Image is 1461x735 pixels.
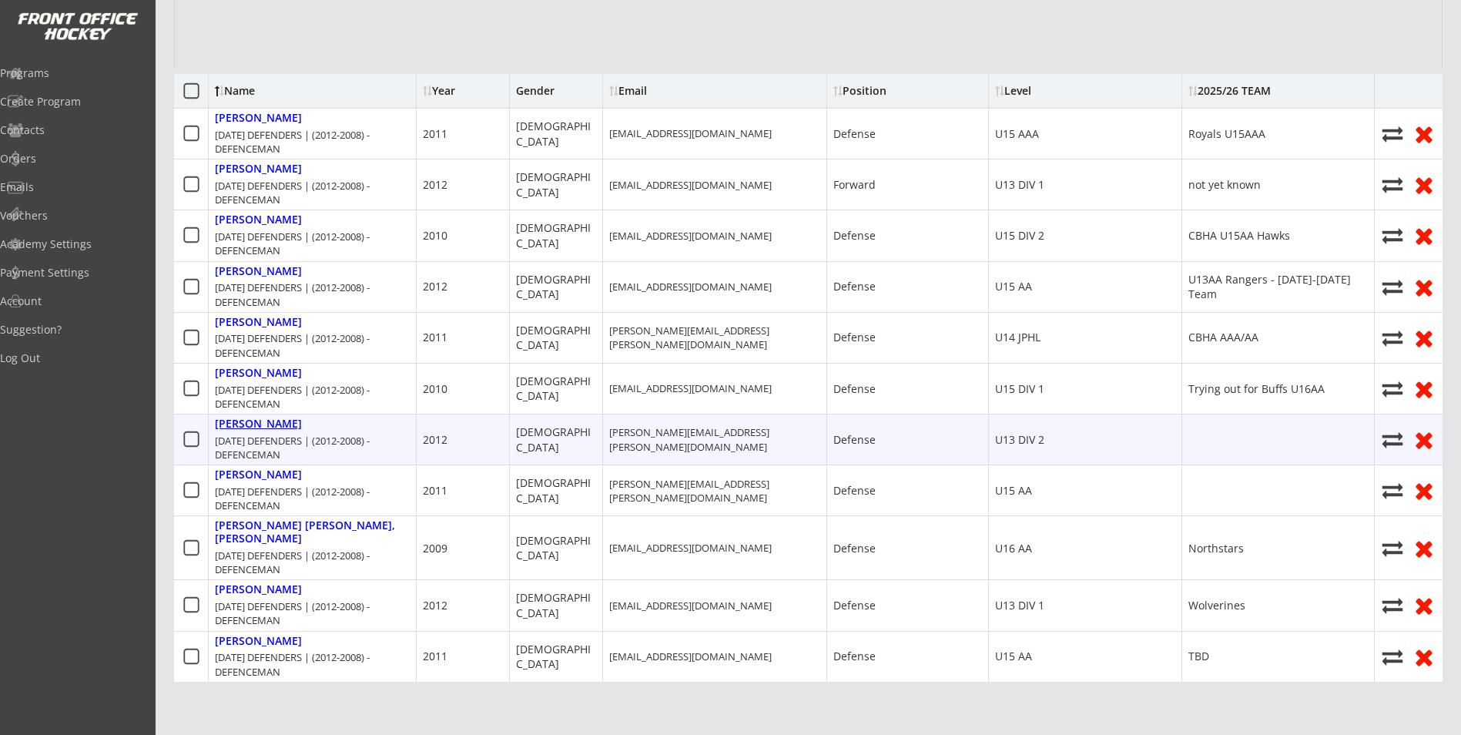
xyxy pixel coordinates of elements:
[995,483,1032,498] div: U15 AA
[995,649,1032,664] div: U15 AA
[833,381,876,397] div: Defense
[215,468,302,482] div: [PERSON_NAME]
[833,649,876,664] div: Defense
[215,519,410,545] div: [PERSON_NAME] [PERSON_NAME], [PERSON_NAME]
[423,541,447,556] div: 2009
[1188,381,1325,397] div: Trying out for Buffs U16AA
[1412,478,1436,502] button: Remove from roster (no refund)
[1381,646,1404,667] button: Move player
[609,324,819,351] div: [PERSON_NAME][EMAIL_ADDRESS][PERSON_NAME][DOMAIN_NAME]
[1412,645,1436,669] button: Remove from roster (no refund)
[1381,327,1404,348] button: Move player
[516,533,596,563] div: [DEMOGRAPHIC_DATA]
[423,330,447,345] div: 2011
[1412,377,1436,401] button: Remove from roster (no refund)
[215,179,410,206] div: [DATE] DEFENDERS | (2012-2008) - DEFENCEMAN
[609,126,772,140] div: [EMAIL_ADDRESS][DOMAIN_NAME]
[609,477,819,505] div: [PERSON_NAME][EMAIL_ADDRESS][PERSON_NAME][DOMAIN_NAME]
[516,220,596,250] div: [DEMOGRAPHIC_DATA]
[609,649,772,663] div: [EMAIL_ADDRESS][DOMAIN_NAME]
[516,425,596,455] div: [DEMOGRAPHIC_DATA]
[609,86,748,96] div: Email
[1412,122,1436,146] button: Remove from roster (no refund)
[215,128,410,156] div: [DATE] DEFENDERS | (2012-2008) - DEFENCEMAN
[609,599,772,612] div: [EMAIL_ADDRESS][DOMAIN_NAME]
[995,228,1044,243] div: U15 DIV 2
[423,86,503,96] div: Year
[995,541,1032,556] div: U16 AA
[1381,480,1404,501] button: Move player
[1381,538,1404,559] button: Move player
[1381,429,1404,450] button: Move player
[609,381,772,395] div: [EMAIL_ADDRESS][DOMAIN_NAME]
[423,649,447,664] div: 2011
[609,280,772,294] div: [EMAIL_ADDRESS][DOMAIN_NAME]
[423,483,447,498] div: 2011
[215,485,410,512] div: [DATE] DEFENDERS | (2012-2008) - DEFENCEMAN
[609,178,772,192] div: [EMAIL_ADDRESS][DOMAIN_NAME]
[516,374,596,404] div: [DEMOGRAPHIC_DATA]
[833,126,876,142] div: Defense
[516,86,562,96] div: Gender
[423,432,447,448] div: 2012
[1381,277,1404,297] button: Move player
[609,541,772,555] div: [EMAIL_ADDRESS][DOMAIN_NAME]
[1381,123,1404,144] button: Move player
[215,549,410,576] div: [DATE] DEFENDERS | (2012-2008) - DEFENCEMAN
[215,213,302,227] div: [PERSON_NAME]
[995,381,1044,397] div: U15 DIV 1
[1188,272,1368,302] div: U13AA Rangers - [DATE]-[DATE] Team
[833,330,876,345] div: Defense
[833,483,876,498] div: Defense
[423,381,447,397] div: 2010
[1188,86,1271,96] div: 2025/26 TEAM
[1412,536,1436,560] button: Remove from roster (no refund)
[995,432,1044,448] div: U13 DIV 2
[609,229,772,243] div: [EMAIL_ADDRESS][DOMAIN_NAME]
[833,541,876,556] div: Defense
[516,323,596,353] div: [DEMOGRAPHIC_DATA]
[516,272,596,302] div: [DEMOGRAPHIC_DATA]
[1188,541,1244,556] div: Northstars
[215,383,410,411] div: [DATE] DEFENDERS | (2012-2008) - DEFENCEMAN
[516,119,596,149] div: [DEMOGRAPHIC_DATA]
[215,265,302,278] div: [PERSON_NAME]
[833,279,876,294] div: Defense
[423,598,447,613] div: 2012
[1412,326,1436,350] button: Remove from roster (no refund)
[1412,223,1436,247] button: Remove from roster (no refund)
[833,177,876,193] div: Forward
[1412,275,1436,299] button: Remove from roster (no refund)
[1381,378,1404,399] button: Move player
[995,126,1039,142] div: U15 AAA
[833,598,876,613] div: Defense
[833,432,876,448] div: Defense
[215,650,410,678] div: [DATE] DEFENDERS | (2012-2008) - DEFENCEMAN
[1188,228,1290,243] div: CBHA U15AA Hawks
[215,599,410,627] div: [DATE] DEFENDERS | (2012-2008) - DEFENCEMAN
[1412,593,1436,617] button: Remove from roster (no refund)
[215,367,302,380] div: [PERSON_NAME]
[1412,428,1436,451] button: Remove from roster (no refund)
[423,126,447,142] div: 2011
[215,316,302,329] div: [PERSON_NAME]
[215,635,302,648] div: [PERSON_NAME]
[833,228,876,243] div: Defense
[215,280,410,308] div: [DATE] DEFENDERS | (2012-2008) - DEFENCEMAN
[215,583,302,596] div: [PERSON_NAME]
[995,177,1044,193] div: U13 DIV 1
[1188,598,1245,613] div: Wolverines
[423,279,447,294] div: 2012
[516,169,596,200] div: [DEMOGRAPHIC_DATA]
[995,598,1044,613] div: U13 DIV 1
[215,163,302,176] div: [PERSON_NAME]
[1188,649,1209,664] div: TBD
[1381,174,1404,195] button: Move player
[1381,225,1404,246] button: Move player
[1412,173,1436,196] button: Remove from roster (no refund)
[833,86,972,96] div: Position
[1188,330,1258,345] div: CBHA AAA/AA
[516,475,596,505] div: [DEMOGRAPHIC_DATA]
[609,425,819,453] div: [PERSON_NAME][EMAIL_ADDRESS][PERSON_NAME][DOMAIN_NAME]
[17,12,139,41] img: FOH%20White%20Logo%20Transparent.png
